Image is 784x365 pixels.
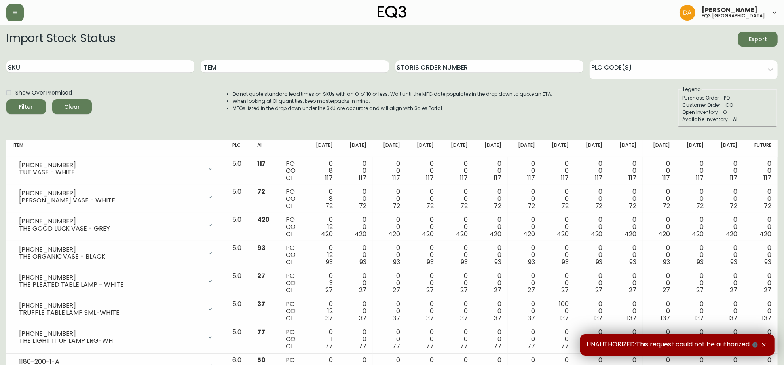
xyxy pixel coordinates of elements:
[683,301,704,322] div: 0 0
[286,201,292,210] span: OI
[393,257,400,267] span: 93
[615,188,636,210] div: 0 0
[764,201,771,210] span: 72
[697,257,704,267] span: 93
[750,272,771,294] div: 0 0
[514,188,535,210] div: 0 0
[480,188,501,210] div: 0 0
[587,340,759,349] span: UNAUTHORIZED:This request could not be authorized.
[514,160,535,182] div: 0 0
[13,329,220,346] div: [PHONE_NUMBER]THE LIGHT IT UP LAMP LRG-WH
[615,301,636,322] div: 0 0
[446,272,467,294] div: 0 0
[726,229,738,238] span: 420
[286,329,299,350] div: PO CO
[682,102,773,109] div: Customer Order - CO
[595,201,603,210] span: 72
[19,190,202,197] div: [PHONE_NUMBER]
[19,274,202,281] div: [PHONE_NUMBER]
[649,160,670,182] div: 0 0
[750,216,771,238] div: 0 0
[311,188,332,210] div: 0 8
[523,229,535,238] span: 420
[750,301,771,322] div: 0 0
[19,102,33,112] div: Filter
[413,188,434,210] div: 0 0
[750,329,771,350] div: 0 0
[561,286,569,295] span: 27
[480,160,501,182] div: 0 0
[750,244,771,266] div: 0 0
[446,329,467,350] div: 0 0
[548,272,569,294] div: 0 0
[359,201,366,210] span: 72
[460,286,468,295] span: 27
[19,330,202,337] div: [PHONE_NUMBER]
[609,140,643,157] th: [DATE]
[460,201,468,210] span: 72
[226,297,251,325] td: 5.0
[393,286,400,295] span: 27
[446,301,467,322] div: 0 0
[359,286,366,295] span: 27
[413,244,434,266] div: 0 0
[392,342,400,351] span: 77
[226,185,251,213] td: 5.0
[286,301,299,322] div: PO CO
[286,257,292,267] span: OI
[627,314,636,323] span: 137
[379,160,400,182] div: 0 0
[19,225,202,232] div: THE GOOD LUCK VASE - GREY
[649,244,670,266] div: 0 0
[19,253,202,260] div: THE ORGANIC VASE - BLACK
[744,34,771,44] span: Export
[649,272,670,294] div: 0 0
[233,98,552,105] li: When looking at OI quantities, keep masterpacks in mind.
[750,160,771,182] div: 0 0
[548,188,569,210] div: 0 0
[251,140,280,157] th: AI
[378,6,407,18] img: logo
[379,272,400,294] div: 0 0
[226,213,251,241] td: 5.0
[548,216,569,238] div: 0 0
[480,301,501,322] div: 0 0
[226,241,251,269] td: 5.0
[649,188,670,210] div: 0 0
[695,314,704,323] span: 137
[629,286,636,295] span: 27
[15,89,72,97] span: Show Over Promised
[257,159,266,168] span: 117
[595,286,603,295] span: 27
[581,160,602,182] div: 0 0
[514,244,535,266] div: 0 0
[480,244,501,266] div: 0 0
[13,301,220,318] div: [PHONE_NUMBER]TRUFFLE TABLE LAMP SML-WHITE
[257,271,265,280] span: 27
[286,188,299,210] div: PO CO
[663,257,670,267] span: 93
[311,244,332,266] div: 0 12
[325,342,333,351] span: 77
[13,188,220,206] div: [PHONE_NUMBER][PERSON_NAME] VASE - WHITE
[744,140,778,157] th: Future
[676,140,710,157] th: [DATE]
[413,272,434,294] div: 0 0
[763,173,771,182] span: 117
[557,229,569,238] span: 420
[596,257,603,267] span: 93
[716,216,737,238] div: 0 0
[548,329,569,350] div: 0 0
[388,229,400,238] span: 420
[562,257,569,267] span: 93
[683,272,704,294] div: 0 0
[311,272,332,294] div: 0 3
[286,244,299,266] div: PO CO
[649,216,670,238] div: 0 0
[541,140,575,157] th: [DATE]
[494,173,501,182] span: 117
[59,102,85,112] span: Clear
[257,215,270,224] span: 420
[593,314,603,323] span: 137
[461,257,468,267] span: 93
